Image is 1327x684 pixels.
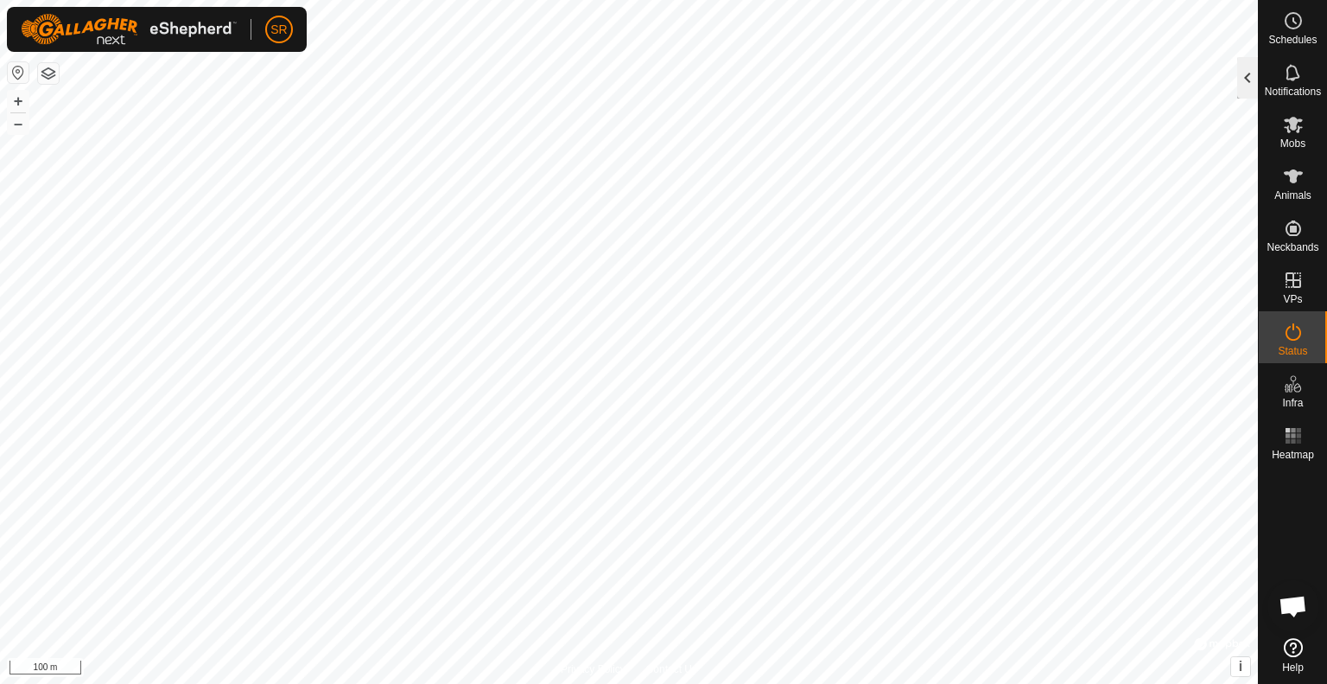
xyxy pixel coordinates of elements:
button: + [8,91,29,112]
span: Status [1278,346,1307,356]
span: Neckbands [1267,242,1318,253]
span: Schedules [1268,35,1317,45]
button: Reset Map [8,62,29,83]
button: Map Layers [38,63,59,84]
span: SR [270,21,287,39]
div: Open chat [1267,580,1319,632]
span: Notifications [1265,86,1321,97]
span: i [1239,659,1242,674]
a: Privacy Policy [561,662,625,677]
span: Animals [1274,190,1311,201]
span: VPs [1283,294,1302,304]
button: i [1231,657,1250,676]
button: – [8,113,29,134]
a: Contact Us [646,662,697,677]
span: Infra [1282,398,1303,408]
span: Help [1282,662,1304,673]
span: Mobs [1280,138,1305,149]
img: Gallagher Logo [21,14,237,45]
span: Heatmap [1272,450,1314,460]
a: Help [1259,631,1327,680]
